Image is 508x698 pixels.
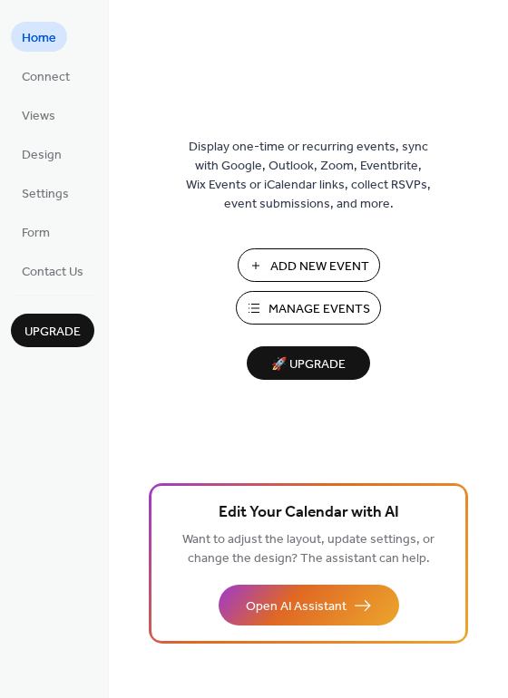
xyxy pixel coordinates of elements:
[247,346,370,380] button: 🚀 Upgrade
[11,22,67,52] a: Home
[11,100,66,130] a: Views
[11,61,81,91] a: Connect
[219,500,399,526] span: Edit Your Calendar with AI
[238,248,380,282] button: Add New Event
[11,314,94,347] button: Upgrade
[186,138,431,214] span: Display one-time or recurring events, sync with Google, Outlook, Zoom, Eventbrite, Wix Events or ...
[182,528,435,571] span: Want to adjust the layout, update settings, or change the design? The assistant can help.
[22,68,70,87] span: Connect
[22,29,56,48] span: Home
[258,353,359,377] span: 🚀 Upgrade
[270,257,369,276] span: Add New Event
[22,263,83,282] span: Contact Us
[22,146,62,165] span: Design
[11,139,73,169] a: Design
[11,256,94,286] a: Contact Us
[22,185,69,204] span: Settings
[11,178,80,208] a: Settings
[22,224,50,243] span: Form
[269,300,370,319] span: Manage Events
[219,585,399,625] button: Open AI Assistant
[24,323,81,342] span: Upgrade
[236,291,381,325] button: Manage Events
[22,107,55,126] span: Views
[11,217,61,247] a: Form
[246,597,347,616] span: Open AI Assistant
